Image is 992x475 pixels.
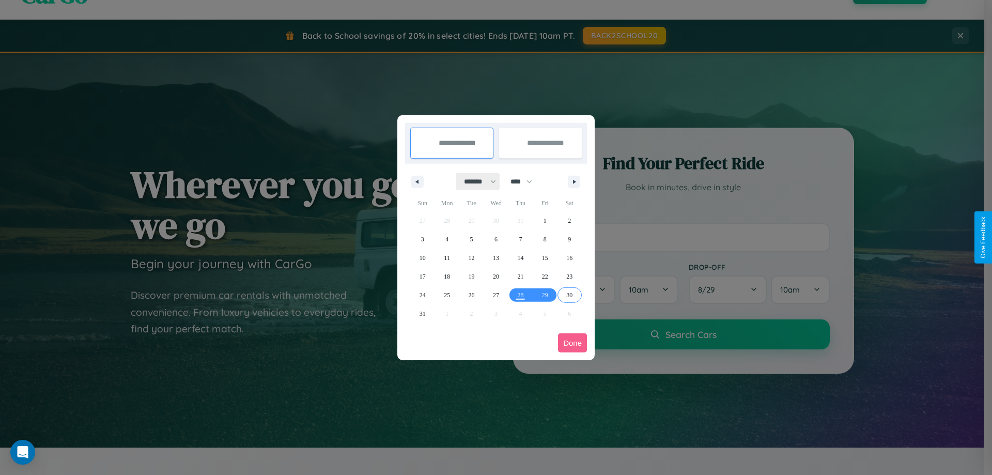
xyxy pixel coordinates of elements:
[508,286,533,304] button: 28
[517,249,523,267] span: 14
[557,286,582,304] button: 30
[493,286,499,304] span: 27
[484,267,508,286] button: 20
[508,249,533,267] button: 14
[484,286,508,304] button: 27
[566,267,572,286] span: 23
[444,286,450,304] span: 25
[469,286,475,304] span: 26
[459,249,484,267] button: 12
[470,230,473,249] span: 5
[557,267,582,286] button: 23
[566,286,572,304] span: 30
[494,230,498,249] span: 6
[568,211,571,230] span: 2
[420,267,426,286] span: 17
[544,211,547,230] span: 1
[542,249,548,267] span: 15
[484,230,508,249] button: 6
[533,249,557,267] button: 15
[435,249,459,267] button: 11
[420,286,426,304] span: 24
[519,230,522,249] span: 7
[558,333,587,353] button: Done
[410,195,435,211] span: Sun
[10,440,35,465] div: Open Intercom Messenger
[469,249,475,267] span: 12
[410,286,435,304] button: 24
[459,267,484,286] button: 19
[542,286,548,304] span: 29
[435,286,459,304] button: 25
[444,249,450,267] span: 11
[421,230,424,249] span: 3
[557,249,582,267] button: 16
[533,267,557,286] button: 22
[533,211,557,230] button: 1
[493,249,499,267] span: 13
[459,230,484,249] button: 5
[557,195,582,211] span: Sat
[420,249,426,267] span: 10
[445,230,448,249] span: 4
[542,267,548,286] span: 22
[435,267,459,286] button: 18
[484,195,508,211] span: Wed
[459,195,484,211] span: Tue
[444,267,450,286] span: 18
[517,286,523,304] span: 28
[469,267,475,286] span: 19
[410,230,435,249] button: 3
[435,195,459,211] span: Mon
[484,249,508,267] button: 13
[566,249,572,267] span: 16
[544,230,547,249] span: 8
[533,195,557,211] span: Fri
[980,217,987,258] div: Give Feedback
[410,304,435,323] button: 31
[493,267,499,286] span: 20
[508,230,533,249] button: 7
[557,211,582,230] button: 2
[459,286,484,304] button: 26
[508,267,533,286] button: 21
[557,230,582,249] button: 9
[517,267,523,286] span: 21
[533,230,557,249] button: 8
[435,230,459,249] button: 4
[410,267,435,286] button: 17
[508,195,533,211] span: Thu
[420,304,426,323] span: 31
[410,249,435,267] button: 10
[568,230,571,249] span: 9
[533,286,557,304] button: 29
